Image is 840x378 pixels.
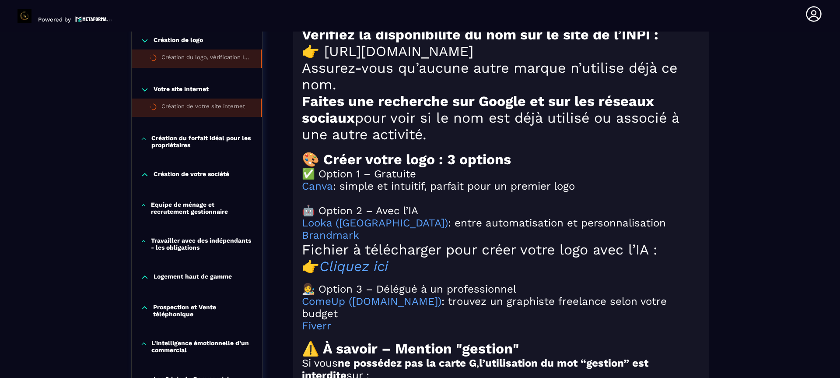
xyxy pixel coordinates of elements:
img: logo [75,15,112,23]
p: Création du forfait idéal pour les propriétaires [151,134,253,148]
p: L'intelligence émotionnelle d’un commercial [151,339,253,353]
p: Equipe de ménage et recrutement gestionnaire [151,201,253,215]
p: Travailler avec des indépendants - les obligations [151,237,253,251]
div: Création du logo, vérification INPI [161,54,252,64]
a: Brandmark [302,229,359,241]
h2: : simple et intuitif, parfait pour un premier logo [302,180,700,192]
p: Prospection et Vente téléphonique [153,304,253,318]
h2: : entre automatisation et personnalisation [302,217,700,229]
h1: Fichier à télécharger pour créer votre logo avec l’IA : [302,241,700,258]
a: Canva [302,180,333,192]
h1: pour voir si le nom est déjà utilisé ou associé à une autre activité. [302,93,700,143]
strong: ne possédez pas la carte G [338,357,476,369]
h2: 👩‍🎨 Option 3 – Délégué à un professionnel [302,283,700,295]
strong: ⚠️ À savoir – Mention "gestion" [302,340,519,357]
a: ComeUp ([DOMAIN_NAME]) [302,295,441,307]
a: Looka ([GEOGRAPHIC_DATA]) [302,217,448,229]
strong: Faites une recherche sur Google et sur les réseaux sociaux [302,93,654,126]
h2: ✅ Option 1 – Gratuite [302,168,700,180]
h1: 👉 [302,258,700,275]
p: Création de logo [154,36,203,45]
p: Votre site internet [154,85,209,94]
h1: 👉 [URL][DOMAIN_NAME] [302,43,700,60]
strong: Vérifiez la disponibilité du nom sur le site de l’INPI : [302,26,658,43]
a: Cliquez ici [319,258,388,275]
h2: : trouvez un graphiste freelance selon votre budget [302,295,700,320]
p: Création de votre société [154,170,229,179]
p: Logement haut de gamme [154,273,232,282]
h1: Assurez-vous qu’aucune autre marque n’utilise déjà ce nom. [302,60,700,93]
strong: 🎨 Créer votre logo : 3 options [302,151,511,168]
img: logo-branding [17,9,31,23]
p: Powered by [38,16,71,23]
a: Fiverr [302,320,331,332]
h2: 🤖 Option 2 – Avec l’IA [302,205,700,217]
div: Création de votre site internet [161,103,245,113]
